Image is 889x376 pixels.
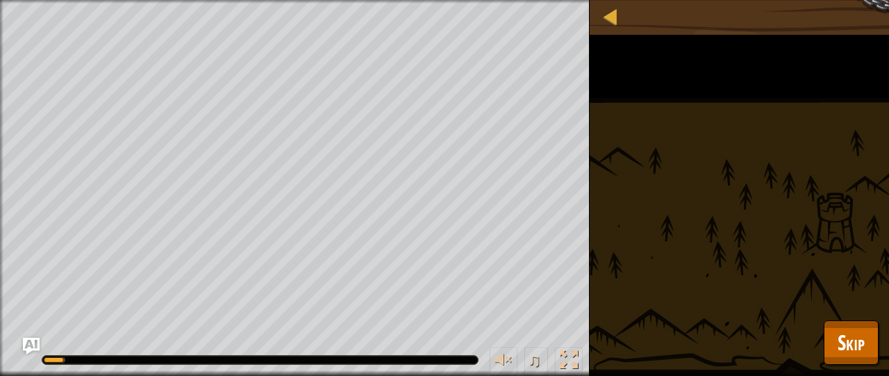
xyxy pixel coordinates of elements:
[838,328,865,357] span: Skip
[490,348,517,376] button: Adjust volume
[527,350,541,370] span: ♫
[555,348,583,376] button: Toggle fullscreen
[824,320,879,365] button: Skip
[524,348,548,376] button: ♫
[23,338,40,354] button: Ask AI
